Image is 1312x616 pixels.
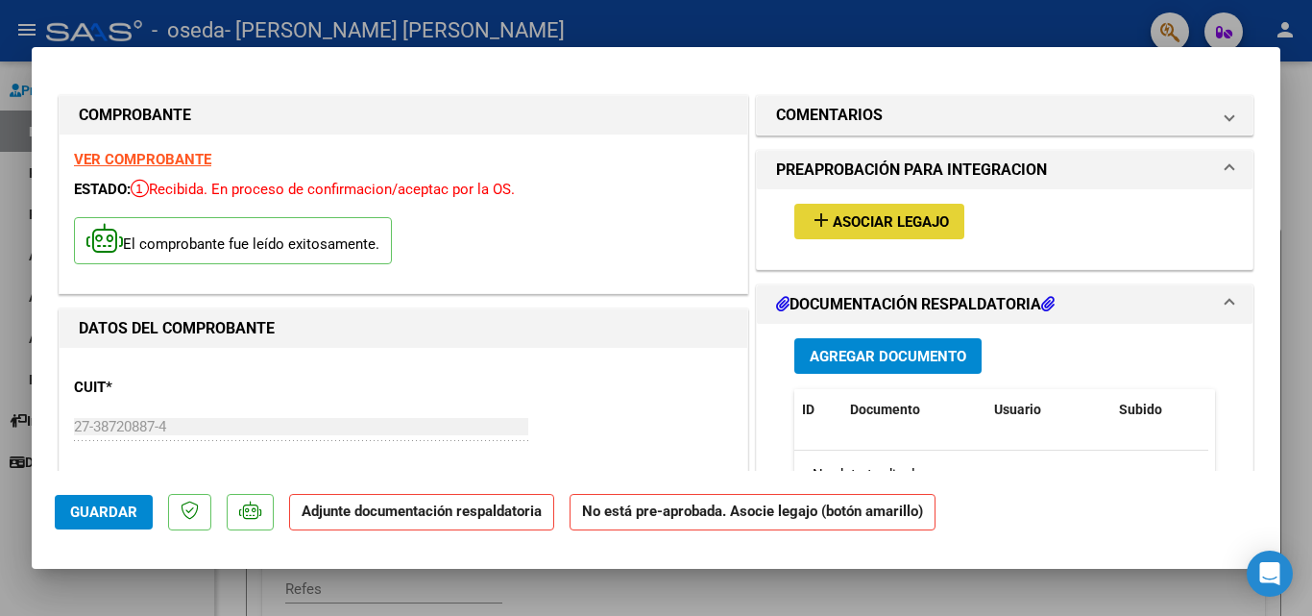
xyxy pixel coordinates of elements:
[794,389,842,431] datatable-header-cell: ID
[757,189,1252,269] div: PREAPROBACIÓN PARA INTEGRACION
[1119,402,1162,417] span: Subido
[802,402,814,417] span: ID
[794,451,1208,499] div: No data to display
[794,338,982,374] button: Agregar Documento
[757,285,1252,324] mat-expansion-panel-header: DOCUMENTACIÓN RESPALDATORIA
[79,106,191,124] strong: COMPROBANTE
[70,504,137,521] span: Guardar
[850,402,920,417] span: Documento
[776,104,883,127] h1: COMENTARIOS
[1207,389,1303,431] datatable-header-cell: Acción
[794,204,964,239] button: Asociar Legajo
[55,495,153,530] button: Guardar
[131,181,515,198] span: Recibida. En proceso de confirmacion/aceptac por la OS.
[74,377,272,399] p: CUIT
[776,293,1055,316] h1: DOCUMENTACIÓN RESPALDATORIA
[1111,389,1207,431] datatable-header-cell: Subido
[833,213,949,231] span: Asociar Legajo
[810,209,833,232] mat-icon: add
[757,151,1252,189] mat-expansion-panel-header: PREAPROBACIÓN PARA INTEGRACION
[302,503,542,520] strong: Adjunte documentación respaldatoria
[994,402,1041,417] span: Usuario
[776,159,1047,182] h1: PREAPROBACIÓN PARA INTEGRACION
[842,389,986,431] datatable-header-cell: Documento
[757,96,1252,135] mat-expansion-panel-header: COMENTARIOS
[74,181,131,198] span: ESTADO:
[986,389,1111,431] datatable-header-cell: Usuario
[79,319,275,337] strong: DATOS DEL COMPROBANTE
[1247,551,1293,597] div: Open Intercom Messenger
[74,217,392,264] p: El comprobante fue leído exitosamente.
[570,494,935,531] strong: No está pre-aprobada. Asocie legajo (botón amarillo)
[74,151,211,168] a: VER COMPROBANTE
[810,348,966,365] span: Agregar Documento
